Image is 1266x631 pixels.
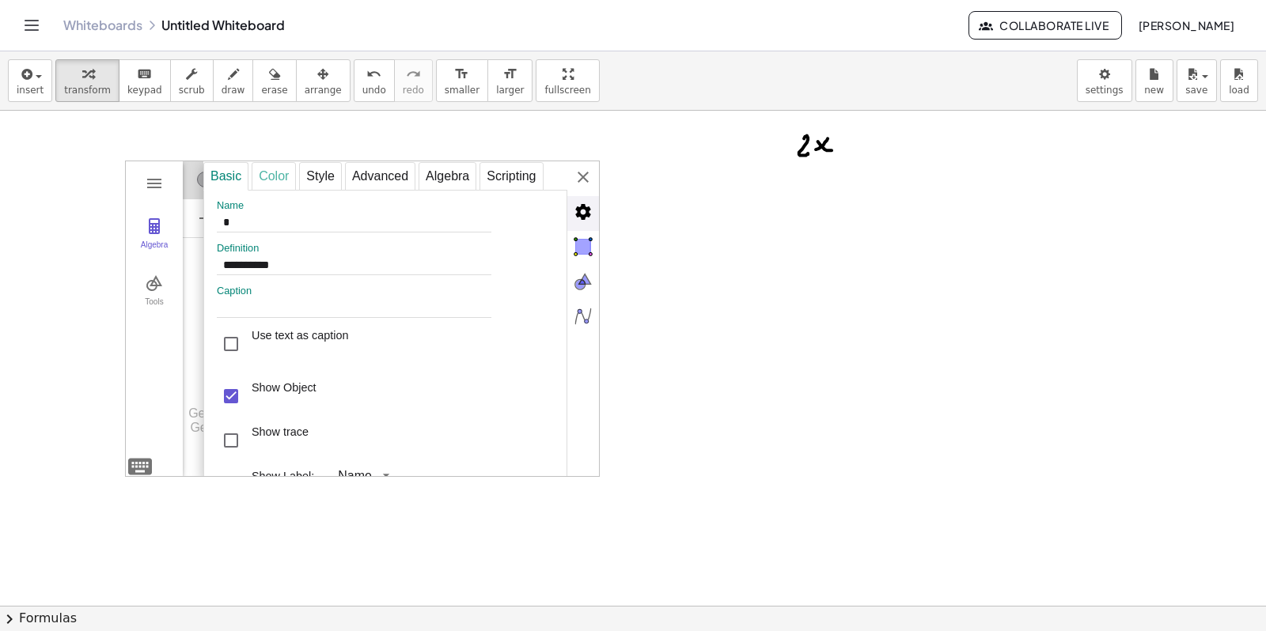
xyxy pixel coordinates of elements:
[968,11,1122,40] button: Collaborate Live
[203,162,248,191] div: Basic
[129,297,180,319] div: Tools
[217,242,560,254] label: Definition
[982,18,1109,32] span: Collaborate Live
[1177,59,1217,102] button: save
[183,406,253,435] div: GeoGebra Geometry
[567,196,599,228] img: svg+xml;base64,PHN2ZyB4bWxucz0iaHR0cDovL3d3dy53My5vcmcvMjAwMC9zdmciIHdpZHRoPSIyNCIgaGVpZ2h0PSIyNC...
[394,59,433,102] button: redoredo
[338,469,372,485] div: Name
[179,85,205,96] span: scrub
[305,85,342,96] span: arrange
[55,59,119,102] button: transform
[252,162,296,191] div: Color
[252,425,309,456] div: Show trace
[17,85,44,96] span: insert
[125,161,600,477] div: Geometry
[222,85,245,96] span: draw
[137,65,152,84] i: keyboard
[197,172,213,187] div: Show / Hide Object
[186,199,224,237] button: Add Item
[436,59,488,102] button: format_sizesmaller
[126,452,154,481] img: svg+xml;base64,PHN2ZyB4bWxucz0iaHR0cDovL3d3dy53My5vcmcvMjAwMC9zdmciIHdpZHRoPSIyNCIgaGVpZ2h0PSIyNC...
[217,418,309,463] div: Show trace
[1125,11,1247,40] button: [PERSON_NAME]
[454,65,469,84] i: format_size
[252,328,348,360] div: Use text as caption
[567,300,599,335] li: Algebra
[217,374,316,418] div: Show Object
[299,162,342,191] div: Style
[567,231,599,263] img: +BYZew2HetlLUgjQGhbkEwQ0RWxRJqVOT3ZrtqcAub6T6YgSpKbhRW0c5m7hZOX5QVdyFiRLvrbcgIw0OUM7S0rPQAAAABJRU...
[445,85,479,96] span: smaller
[170,59,214,102] button: scrub
[502,65,517,84] i: format_size
[567,300,599,332] img: svg+xml;base64,PHN2ZyB4bWxucz0iaHR0cDovL3d3dy53My5vcmcvMjAwMC9zdmciIHhtbG5zOnhsaW5rPSJodHRwOi8vd3...
[419,162,476,191] div: Algebra
[217,199,560,211] label: Name
[261,85,287,96] span: erase
[406,65,421,84] i: redo
[362,85,386,96] span: undo
[567,266,599,300] li: Graphics
[217,285,560,297] label: Caption
[213,59,254,102] button: draw
[296,59,351,102] button: arrange
[217,463,314,507] div: Show Label:
[1229,85,1249,96] span: load
[63,17,142,33] a: Whiteboards
[1185,85,1207,96] span: save
[119,59,171,102] button: keyboardkeypad
[1086,85,1124,96] span: settings
[567,231,599,266] li: Objects
[252,380,316,412] div: Show Object
[487,59,533,102] button: format_sizelarger
[345,162,415,191] div: Advanced
[403,85,424,96] span: redo
[536,59,599,102] button: fullscreen
[479,162,543,191] div: Scripting
[183,160,261,360] div: Algebra
[567,266,599,297] img: svg+xml;base64,PHN2ZyB4bWxucz0iaHR0cDovL3d3dy53My5vcmcvMjAwMC9zdmciIHZpZXdCb3g9IjAgMCA1MTIgNTEyIi...
[1144,85,1164,96] span: new
[567,161,599,193] img: svg+xml;base64,PHN2ZyB4bWxucz0iaHR0cDovL3d3dy53My5vcmcvMjAwMC9zdmciIHdpZHRoPSIyNCIgaGVpZ2h0PSIyNC...
[1135,59,1173,102] button: new
[19,13,44,38] button: Toggle navigation
[366,65,381,84] i: undo
[129,240,180,263] div: Algebra
[1220,59,1258,102] button: load
[8,59,52,102] button: insert
[64,85,111,96] span: transform
[544,85,590,96] span: fullscreen
[1138,18,1234,32] span: [PERSON_NAME]
[354,59,395,102] button: undoundo
[252,59,296,102] button: erase
[145,174,164,193] img: Main Menu
[127,85,162,96] span: keypad
[217,322,348,366] div: Use text as caption
[496,85,524,96] span: larger
[252,469,314,501] div: Show Label:
[567,196,599,231] li: Advanced
[1077,59,1132,102] button: settings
